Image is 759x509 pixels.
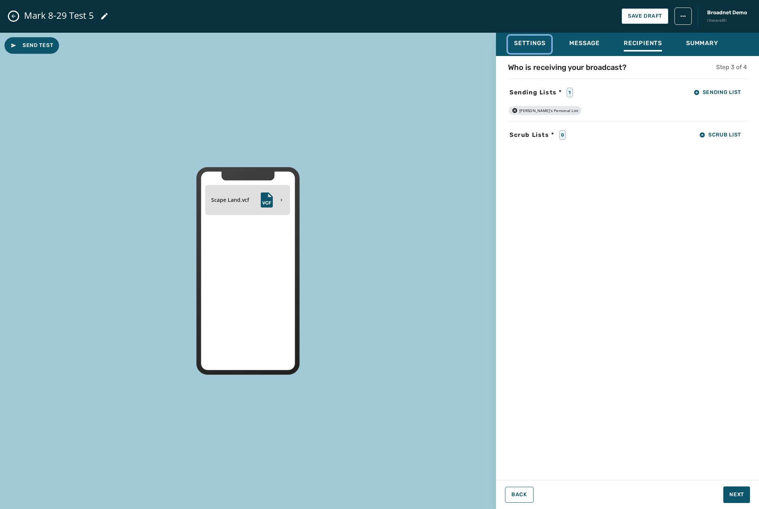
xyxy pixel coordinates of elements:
[624,39,662,47] span: Recipients
[628,13,662,19] span: Save Draft
[567,88,573,97] div: 1
[11,42,53,49] span: Send Test
[24,9,94,21] span: Mark 8-29 Test 5
[508,88,564,97] span: Sending Lists *
[509,106,581,115] div: [PERSON_NAME]'s Personal List
[707,9,747,17] span: Broadnet Demo
[694,89,741,95] span: Sending List
[686,39,718,47] span: Summary
[508,62,626,73] h4: Who is receiving your broadcast?
[511,492,527,498] span: Back
[716,63,747,72] h5: Step 3 of 4
[508,130,556,139] span: Scrub Lists *
[569,39,600,47] span: Message
[559,130,566,140] div: 0
[729,491,744,498] span: Next
[699,132,741,138] span: Scrub List
[707,17,747,24] span: rbwave8h
[514,39,545,47] span: Settings
[674,8,692,25] button: broadcast action menu
[211,196,249,204] h4: Scape Land.vcf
